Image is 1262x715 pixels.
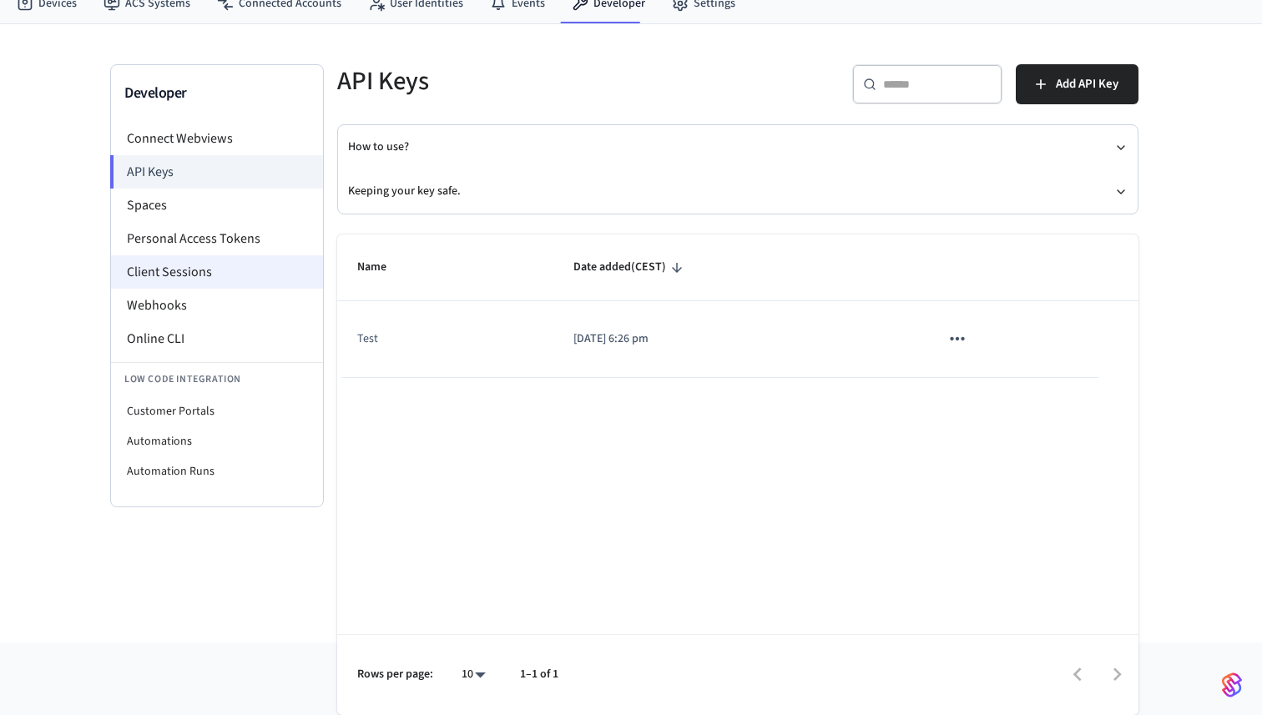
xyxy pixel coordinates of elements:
li: Spaces [111,189,323,222]
li: Client Sessions [111,255,323,289]
p: [DATE] 6:26 pm [573,330,900,348]
span: Date added(CEST) [573,254,688,280]
button: Keeping your key safe. [348,169,1128,214]
li: Customer Portals [111,396,323,426]
table: sticky table [337,234,1138,378]
span: Add API Key [1056,73,1118,95]
span: Name [357,254,408,280]
li: Online CLI [111,322,323,355]
p: Rows per page: [357,666,433,683]
h3: Developer [124,82,310,105]
li: Personal Access Tokens [111,222,323,255]
li: Low Code Integration [111,362,323,396]
div: 10 [453,662,493,687]
button: Add API Key [1016,64,1138,104]
img: SeamLogoGradient.69752ec5.svg [1222,672,1242,698]
p: 1–1 of 1 [520,666,558,683]
li: Automation Runs [111,456,323,486]
li: API Keys [110,155,323,189]
button: How to use? [348,125,1128,169]
li: Automations [111,426,323,456]
h5: API Keys [337,64,728,98]
li: Webhooks [111,289,323,322]
td: Test [337,301,553,377]
li: Connect Webviews [111,122,323,155]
